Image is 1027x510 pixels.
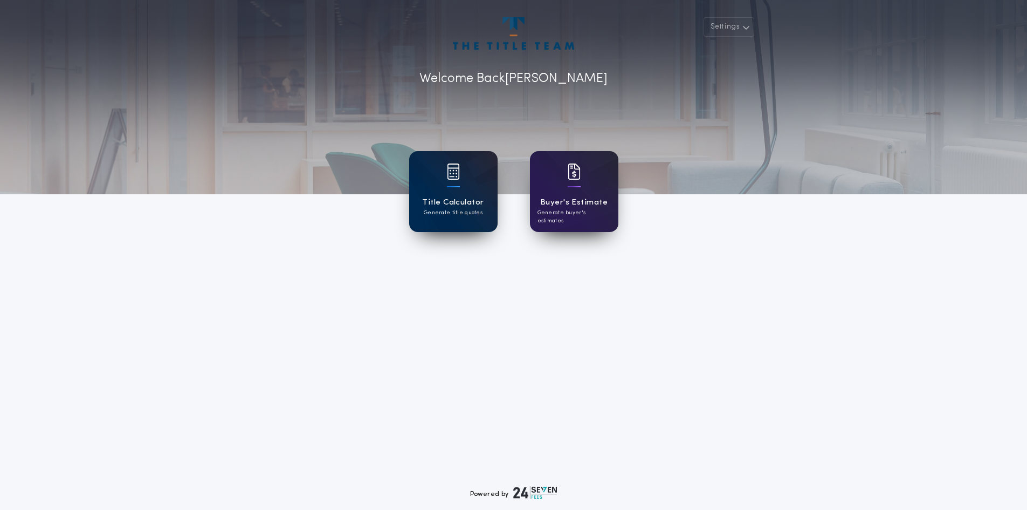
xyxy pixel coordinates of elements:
[419,69,608,89] p: Welcome Back [PERSON_NAME]
[568,164,581,180] img: card icon
[537,209,611,225] p: Generate buyer's estimates
[422,196,484,209] h1: Title Calculator
[409,151,498,232] a: card iconTitle CalculatorGenerate title quotes
[513,486,557,499] img: logo
[540,196,608,209] h1: Buyer's Estimate
[424,209,483,217] p: Generate title quotes
[453,17,574,50] img: account-logo
[704,17,754,37] button: Settings
[470,486,557,499] div: Powered by
[530,151,618,232] a: card iconBuyer's EstimateGenerate buyer's estimates
[447,164,460,180] img: card icon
